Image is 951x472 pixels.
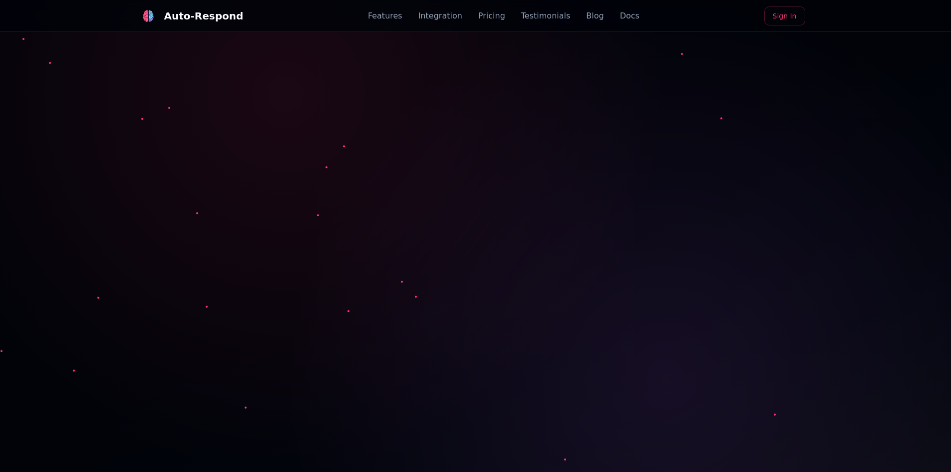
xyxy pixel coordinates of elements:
a: Blog [586,10,604,22]
div: Auto-Respond [164,9,244,23]
a: Testimonials [521,10,571,22]
img: logo.svg [142,10,154,22]
a: Integration [418,10,462,22]
a: Sign In [764,6,805,25]
a: Docs [620,10,639,22]
a: Features [368,10,402,22]
a: Pricing [478,10,505,22]
a: Auto-Respond [138,6,244,26]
